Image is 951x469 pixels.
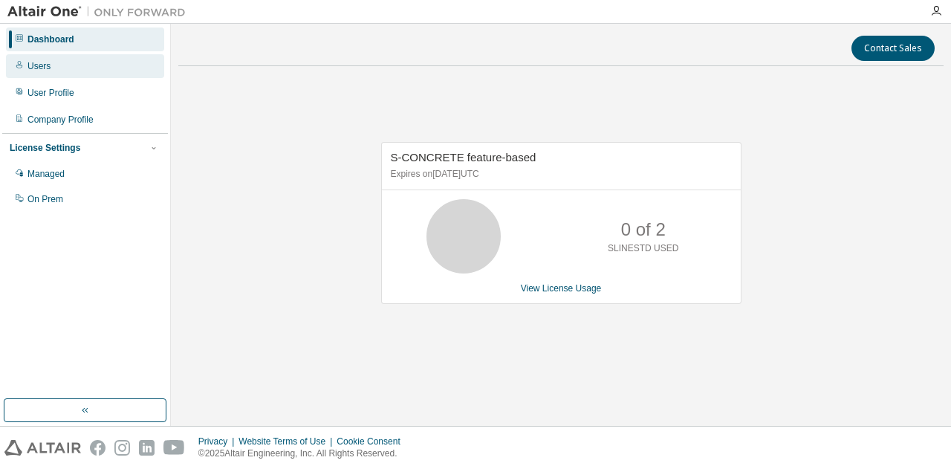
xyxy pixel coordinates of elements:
img: instagram.svg [114,440,130,456]
div: Dashboard [27,33,74,45]
div: Managed [27,168,65,180]
img: facebook.svg [90,440,106,456]
p: SLINESTD USED [608,242,678,255]
p: © 2025 Altair Engineering, Inc. All Rights Reserved. [198,447,409,460]
img: linkedin.svg [139,440,155,456]
div: Cookie Consent [337,436,409,447]
span: S-CONCRETE feature-based [391,151,536,164]
button: Contact Sales [851,36,935,61]
div: Website Terms of Use [238,436,337,447]
img: youtube.svg [163,440,185,456]
p: Expires on [DATE] UTC [391,168,728,181]
div: Company Profile [27,114,94,126]
p: 0 of 2 [621,217,666,242]
img: Altair One [7,4,193,19]
div: License Settings [10,142,80,154]
img: altair_logo.svg [4,440,81,456]
a: View License Usage [521,283,602,294]
div: On Prem [27,193,63,205]
div: User Profile [27,87,74,99]
div: Users [27,60,51,72]
div: Privacy [198,436,238,447]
